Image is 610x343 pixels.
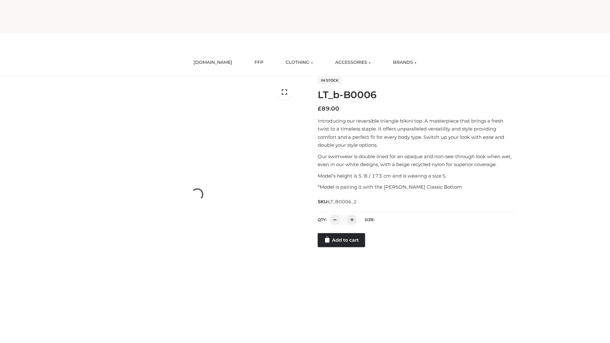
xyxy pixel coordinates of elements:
a: ACCESSORIES [330,56,376,70]
bdi: 89.00 [318,105,339,112]
span: In stock [318,77,342,84]
a: CLOTHING [281,56,318,70]
a: [DOMAIN_NAME] [189,56,237,70]
label: QTY: [318,217,327,222]
h1: LT_b-B0006 [318,89,516,101]
a: FFP [250,56,268,70]
label: Size: [365,217,375,222]
span: £ [318,105,322,112]
p: *Model is pairing it with the [PERSON_NAME] Classic Bottom [318,183,516,191]
a: BRANDS [388,56,421,70]
p: Introducing our reversible triangle bikini top. A masterpiece that brings a fresh twist to a time... [318,117,516,149]
a: Add to cart [318,233,365,247]
span: SKU: [318,198,357,205]
p: Our swimwear is double lined for an opaque and non-see-through look when wet, even in our white d... [318,152,516,169]
p: Model’s height is 5 ‘8 / 173 cm and is wearing a size S. [318,172,516,180]
span: LT_B0006_2 [328,199,357,205]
